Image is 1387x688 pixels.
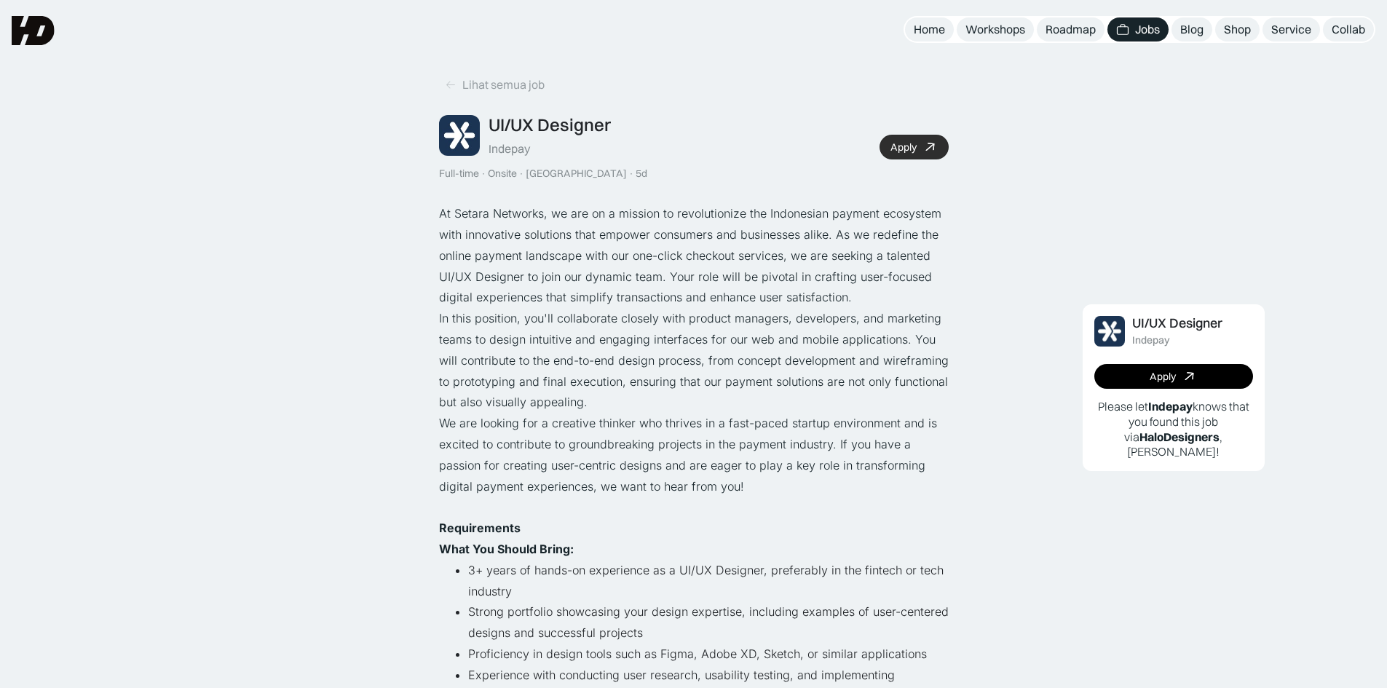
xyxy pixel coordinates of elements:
[489,141,530,157] div: Indepay
[468,560,949,602] li: 3+ years of hands-on experience as a UI/UX Designer, preferably in the fintech or tech industry
[488,167,517,180] div: Onsite
[439,413,949,497] p: We are looking for a creative thinker who thrives in a fast-paced startup environment and is exci...
[914,22,945,37] div: Home
[1215,17,1260,41] a: Shop
[1171,17,1212,41] a: Blog
[1332,22,1365,37] div: Collab
[489,114,611,135] div: UI/UX Designer
[481,167,486,180] div: ·
[636,167,647,180] div: 5d
[1323,17,1374,41] a: Collab
[628,167,634,180] div: ·
[1148,399,1193,414] b: Indepay
[468,644,949,665] li: Proficiency in design tools such as Figma, Adobe XD, Sketch, or similar applications
[1262,17,1320,41] a: Service
[439,203,949,308] p: At Setara Networks, we are on a mission to revolutionize the Indonesian payment ecosystem with in...
[1135,22,1160,37] div: Jobs
[1094,364,1253,389] a: Apply
[1107,17,1169,41] a: Jobs
[905,17,954,41] a: Home
[1150,371,1176,383] div: Apply
[439,308,949,413] p: In this position, you'll collaborate closely with product managers, developers, and marketing tea...
[1132,316,1222,331] div: UI/UX Designer
[462,77,545,92] div: Lihat semua job
[880,135,949,159] a: Apply
[1094,316,1125,347] img: Job Image
[439,167,479,180] div: Full-time
[1224,22,1251,37] div: Shop
[439,521,574,556] strong: Requirements What You Should Bring:
[1132,334,1170,347] div: Indepay
[1037,17,1105,41] a: Roadmap
[439,73,550,97] a: Lihat semua job
[439,518,949,560] p: ‍
[439,115,480,156] img: Job Image
[1271,22,1311,37] div: Service
[526,167,627,180] div: [GEOGRAPHIC_DATA]
[1180,22,1204,37] div: Blog
[468,601,949,644] li: Strong portfolio showcasing your design expertise, including examples of user-centered designs an...
[1046,22,1096,37] div: Roadmap
[518,167,524,180] div: ·
[1094,399,1253,459] p: Please let knows that you found this job via , [PERSON_NAME]!
[1139,430,1220,444] b: HaloDesigners
[965,22,1025,37] div: Workshops
[439,497,949,518] p: ‍
[890,141,917,154] div: Apply
[957,17,1034,41] a: Workshops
